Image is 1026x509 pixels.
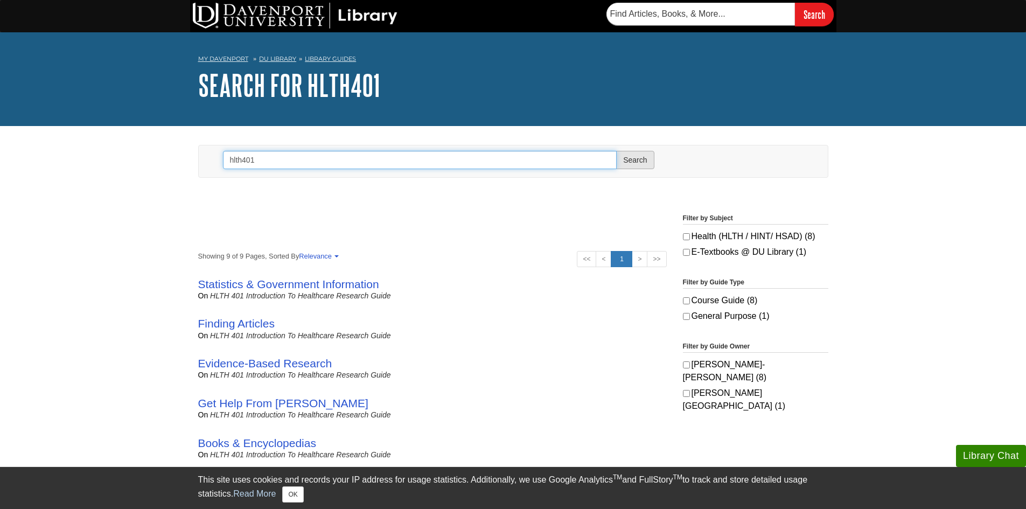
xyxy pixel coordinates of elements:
[198,410,208,419] span: on
[647,251,666,267] a: >>
[683,249,690,256] input: E-Textbooks @ DU Library (1)
[683,358,828,384] label: [PERSON_NAME]-[PERSON_NAME] (8)
[596,251,611,267] a: <
[210,371,390,379] a: HLTH 401 Introduction to Healthcare Research Guide
[577,251,596,267] a: <<
[198,278,379,290] a: Statistics & Government Information
[683,361,690,368] input: [PERSON_NAME]-[PERSON_NAME] (8)
[233,489,276,498] a: Read More
[223,151,617,169] input: Enter Search Words
[198,251,667,261] strong: Showing 9 of 9 Pages, Sorted By
[683,233,690,240] input: Health (HLTH / HINT/ HSAD) (8)
[683,297,690,304] input: Course Guide (8)
[673,473,682,481] sup: TM
[683,310,828,323] label: General Purpose (1)
[683,294,828,307] label: Course Guide (8)
[683,230,828,243] label: Health (HLTH / HINT/ HSAD) (8)
[198,52,828,69] nav: breadcrumb
[193,3,397,29] img: DU Library
[198,450,208,459] span: on
[616,151,654,169] button: Search
[683,277,828,289] legend: Filter by Guide Type
[210,331,390,340] a: HLTH 401 Introduction to Healthcare Research Guide
[198,357,332,369] a: Evidence-Based Research
[683,313,690,320] input: General Purpose (1)
[299,252,337,260] a: Relevance
[305,55,356,62] a: Library Guides
[683,213,828,225] legend: Filter by Subject
[198,69,828,101] h1: Search for hlth401
[198,331,208,340] span: on
[282,486,303,503] button: Close
[611,251,632,267] a: 1
[198,473,828,503] div: This site uses cookies and records your IP address for usage statistics. Additionally, we use Goo...
[632,251,647,267] a: >
[198,291,208,300] span: on
[613,473,622,481] sup: TM
[198,371,208,379] span: on
[956,445,1026,467] button: Library Chat
[198,54,248,64] a: My Davenport
[210,450,390,459] a: HLTH 401 Introduction to Healthcare Research Guide
[795,3,834,26] input: Search
[210,291,390,300] a: HLTH 401 Introduction to Healthcare Research Guide
[683,390,690,397] input: [PERSON_NAME][GEOGRAPHIC_DATA] (1)
[577,251,666,267] ul: Search Pagination
[198,317,275,330] a: Finding Articles
[210,410,390,419] a: HLTH 401 Introduction to Healthcare Research Guide
[606,3,795,25] input: Find Articles, Books, & More...
[259,55,296,62] a: DU Library
[606,3,834,26] form: Searches DU Library's articles, books, and more
[198,397,368,409] a: Get Help From [PERSON_NAME]
[683,341,828,353] legend: Filter by Guide Owner
[198,437,316,449] a: Books & Encyclopedias
[683,387,828,413] label: [PERSON_NAME][GEOGRAPHIC_DATA] (1)
[683,246,828,259] label: E-Textbooks @ DU Library (1)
